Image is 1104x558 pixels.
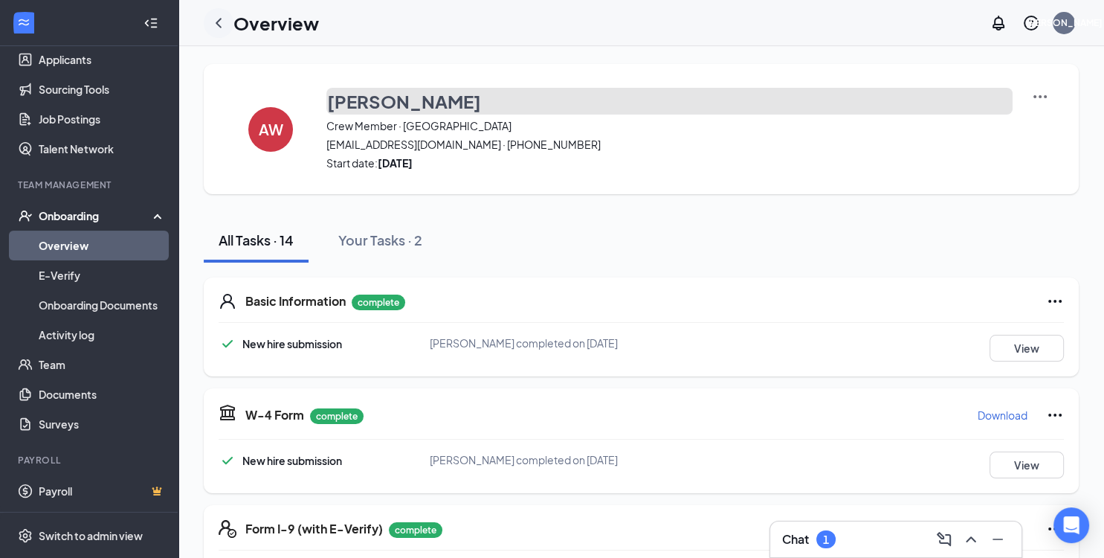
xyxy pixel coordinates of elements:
[259,124,283,135] h4: AW
[1046,292,1064,310] svg: Ellipses
[18,528,33,543] svg: Settings
[1053,507,1089,543] div: Open Intercom Messenger
[1046,406,1064,424] svg: Ellipses
[389,522,442,538] p: complete
[242,454,342,467] span: New hire submission
[16,15,31,30] svg: WorkstreamLogo
[219,403,236,421] svg: TaxGovernmentIcon
[823,533,829,546] div: 1
[219,520,236,538] svg: FormI9EVerifyIcon
[1022,14,1040,32] svg: QuestionInfo
[338,231,422,249] div: Your Tasks · 2
[39,290,166,320] a: Onboarding Documents
[959,527,983,551] button: ChevronUp
[219,231,294,249] div: All Tasks · 14
[233,10,319,36] h1: Overview
[39,231,166,260] a: Overview
[39,104,166,134] a: Job Postings
[378,156,413,170] strong: [DATE]
[39,320,166,350] a: Activity log
[935,530,953,548] svg: ComposeMessage
[1031,88,1049,106] img: More Actions
[39,260,166,290] a: E-Verify
[219,452,236,469] svg: Checkmark
[39,45,166,74] a: Applicants
[39,74,166,104] a: Sourcing Tools
[1046,520,1064,538] svg: Ellipses
[990,14,1007,32] svg: Notifications
[327,89,481,114] h3: [PERSON_NAME]
[310,408,364,424] p: complete
[39,134,166,164] a: Talent Network
[39,409,166,439] a: Surveys
[242,337,342,350] span: New hire submission
[219,292,236,310] svg: User
[245,407,304,423] h5: W-4 Form
[143,16,158,31] svg: Collapse
[978,408,1027,423] p: Download
[39,379,166,409] a: Documents
[989,530,1007,548] svg: Minimize
[18,179,163,191] div: Team Management
[18,454,163,466] div: Payroll
[245,521,383,537] h5: Form I-9 (with E-Verify)
[977,403,1028,427] button: Download
[210,14,227,32] svg: ChevronLeft
[326,118,1013,133] span: Crew Member · [GEOGRAPHIC_DATA]
[326,88,1013,115] button: [PERSON_NAME]
[326,155,1013,170] span: Start date:
[352,295,405,310] p: complete
[39,350,166,379] a: Team
[932,527,956,551] button: ComposeMessage
[782,531,809,548] h3: Chat
[986,527,1010,551] button: Minimize
[233,88,308,170] button: AW
[990,335,1064,362] button: View
[962,530,980,548] svg: ChevronUp
[326,137,1013,152] span: [EMAIL_ADDRESS][DOMAIN_NAME] · [PHONE_NUMBER]
[430,336,618,350] span: [PERSON_NAME] completed on [DATE]
[1026,16,1103,29] div: [PERSON_NAME]
[18,208,33,223] svg: UserCheck
[990,452,1064,478] button: View
[430,453,618,466] span: [PERSON_NAME] completed on [DATE]
[245,293,346,310] h5: Basic Information
[219,335,236,353] svg: Checkmark
[39,528,143,543] div: Switch to admin view
[39,476,166,506] a: PayrollCrown
[39,208,153,223] div: Onboarding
